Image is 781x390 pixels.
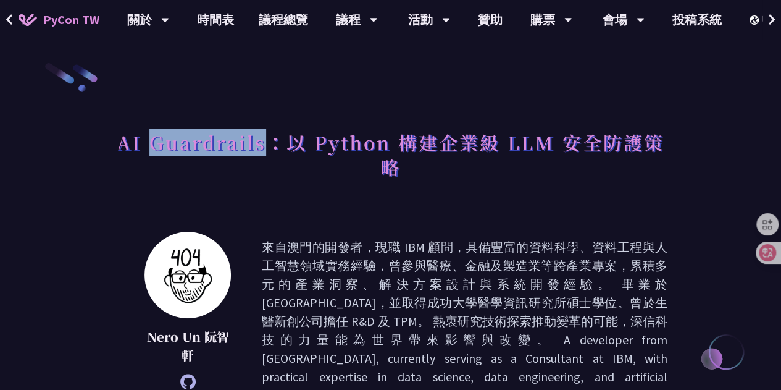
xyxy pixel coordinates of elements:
[19,14,37,26] img: Home icon of PyCon TW 2025
[43,11,99,29] span: PyCon TW
[144,328,231,365] p: Nero Un 阮智軒
[750,15,762,25] img: Locale Icon
[114,124,667,185] h1: AI Guardrails：以 Python 構建企業級 LLM 安全防護策略
[6,4,112,35] a: PyCon TW
[144,232,231,318] img: Nero Un 阮智軒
